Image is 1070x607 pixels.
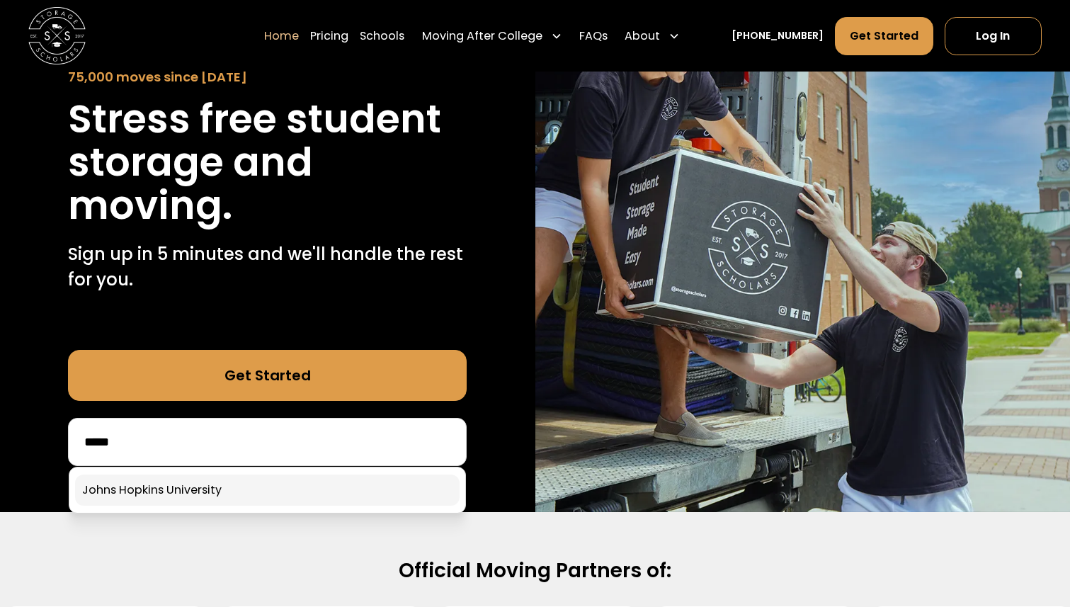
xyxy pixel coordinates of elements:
a: Home [264,16,299,55]
div: About [625,27,660,44]
a: FAQs [579,16,608,55]
a: Pricing [310,16,348,55]
div: About [619,16,685,55]
img: Storage Scholars main logo [28,7,85,64]
a: Get Started [835,16,933,55]
p: Sign up in 5 minutes and we'll handle the rest for you. [68,242,467,293]
div: Moving After College [416,16,567,55]
a: Get Started [68,350,467,401]
a: [PHONE_NUMBER] [732,28,824,43]
h1: Stress free student storage and moving. [68,98,467,227]
a: home [28,7,85,64]
div: Moving After College [422,27,542,44]
a: Schools [360,16,404,55]
h2: Official Moving Partners of: [79,557,991,584]
a: Log In [945,16,1042,55]
div: 75,000 moves since [DATE] [68,67,467,86]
